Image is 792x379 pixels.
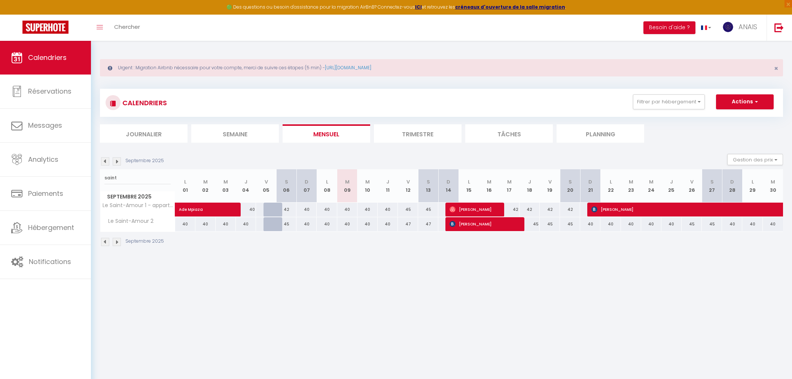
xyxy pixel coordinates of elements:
[317,203,337,216] div: 40
[520,217,540,231] div: 45
[641,217,661,231] div: 40
[114,23,140,31] span: Chercher
[588,178,592,185] abbr: D
[305,178,308,185] abbr: D
[191,124,279,143] li: Semaine
[560,169,580,203] th: 20
[548,178,552,185] abbr: V
[109,15,146,41] a: Chercher
[580,217,600,231] div: 40
[569,178,572,185] abbr: S
[317,217,337,231] div: 40
[459,169,479,203] th: 15
[184,178,186,185] abbr: L
[223,178,228,185] abbr: M
[540,217,560,231] div: 45
[28,189,63,198] span: Paiements
[629,178,633,185] abbr: M
[125,157,164,164] p: Septembre 2025
[296,203,317,216] div: 40
[265,178,268,185] abbr: V
[465,124,553,143] li: Tâches
[499,203,520,216] div: 42
[621,169,641,203] th: 23
[175,203,195,217] a: Ade Mpiaza
[752,178,754,185] abbr: L
[438,169,459,203] th: 14
[357,217,378,231] div: 40
[468,178,470,185] abbr: L
[345,178,350,185] abbr: M
[742,169,762,203] th: 29
[28,87,71,96] span: Réservations
[722,217,742,231] div: 40
[418,203,438,216] div: 45
[125,238,164,245] p: Septembre 2025
[29,257,71,266] span: Notifications
[600,217,621,231] div: 40
[386,178,389,185] abbr: J
[296,217,317,231] div: 40
[357,203,378,216] div: 40
[427,178,430,185] abbr: S
[641,169,661,203] th: 24
[406,178,410,185] abbr: V
[682,169,702,203] th: 26
[702,169,722,203] th: 27
[398,203,418,216] div: 45
[101,217,155,225] span: Le Saint-Amour 2
[175,217,195,231] div: 40
[100,191,175,202] span: Septembre 2025
[337,217,357,231] div: 40
[398,217,418,231] div: 47
[325,64,371,71] a: [URL][DOMAIN_NAME]
[560,203,580,216] div: 42
[649,178,654,185] abbr: M
[378,169,398,203] th: 11
[256,169,276,203] th: 05
[682,217,702,231] div: 45
[418,217,438,231] div: 47
[702,217,722,231] div: 45
[244,178,247,185] abbr: J
[670,178,673,185] abbr: J
[195,169,216,203] th: 02
[285,178,288,185] abbr: S
[763,169,783,203] th: 30
[690,178,694,185] abbr: V
[236,169,256,203] th: 04
[499,169,520,203] th: 17
[738,22,757,31] span: ANAIS
[28,121,62,130] span: Messages
[580,169,600,203] th: 21
[600,169,621,203] th: 22
[374,124,462,143] li: Trimestre
[557,124,644,143] li: Planning
[418,169,438,203] th: 13
[455,4,565,10] strong: créneaux d'ouverture de la salle migration
[276,203,296,216] div: 42
[283,124,370,143] li: Mensuel
[398,169,418,203] th: 12
[276,217,296,231] div: 45
[661,217,682,231] div: 40
[216,217,236,231] div: 40
[175,169,195,203] th: 01
[560,217,580,231] div: 45
[22,21,68,34] img: Super Booking
[317,169,337,203] th: 08
[450,202,497,216] span: [PERSON_NAME]
[326,178,328,185] abbr: L
[710,178,714,185] abbr: S
[540,203,560,216] div: 42
[722,169,742,203] th: 28
[203,178,208,185] abbr: M
[28,155,58,164] span: Analytics
[365,178,370,185] abbr: M
[337,203,357,216] div: 40
[100,124,188,143] li: Journalier
[104,171,171,185] input: Rechercher un logement...
[763,217,783,231] div: 40
[28,53,67,62] span: Calendriers
[236,203,256,216] div: 40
